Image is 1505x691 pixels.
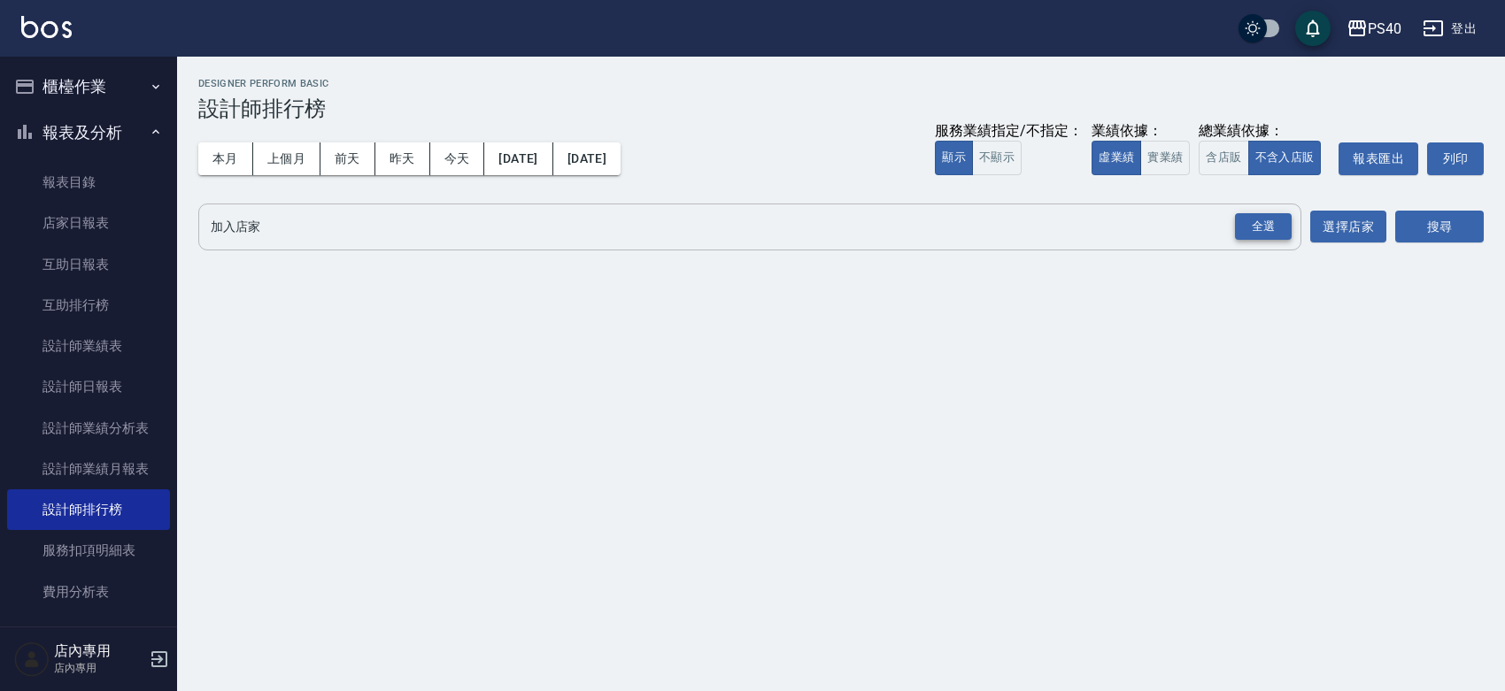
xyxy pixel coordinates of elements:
[7,530,170,571] a: 服務扣項明細表
[7,366,170,407] a: 設計師日報表
[206,211,1267,242] input: 店家名稱
[7,244,170,285] a: 互助日報表
[935,141,973,175] button: 顯示
[1339,142,1418,175] button: 報表匯出
[1427,142,1484,175] button: 列印
[1395,211,1484,243] button: 搜尋
[7,64,170,110] button: 櫃檯作業
[7,449,170,489] a: 設計師業績月報表
[198,78,1484,89] h2: Designer Perform Basic
[1140,141,1190,175] button: 實業績
[1248,141,1322,175] button: 不含入店販
[7,408,170,449] a: 設計師業績分析表
[1199,122,1330,141] div: 總業績依據：
[14,641,50,677] img: Person
[253,142,320,175] button: 上個月
[1416,12,1484,45] button: 登出
[1092,141,1141,175] button: 虛業績
[1092,122,1190,141] div: 業績依據：
[1199,141,1248,175] button: 含店販
[935,122,1083,141] div: 服務業績指定/不指定：
[1310,211,1386,243] button: 選擇店家
[7,203,170,243] a: 店家日報表
[1368,18,1401,40] div: PS40
[198,142,253,175] button: 本月
[7,326,170,366] a: 設計師業績表
[7,110,170,156] button: 報表及分析
[972,141,1022,175] button: 不顯示
[198,96,1484,121] h3: 設計師排行榜
[1231,210,1295,244] button: Open
[7,572,170,612] a: 費用分析表
[54,642,144,660] h5: 店內專用
[320,142,375,175] button: 前天
[1235,213,1292,241] div: 全選
[484,142,552,175] button: [DATE]
[7,489,170,530] a: 設計師排行榜
[21,16,72,38] img: Logo
[7,285,170,326] a: 互助排行榜
[430,142,485,175] button: 今天
[54,660,144,676] p: 店內專用
[7,619,170,665] button: 客戶管理
[1295,11,1331,46] button: save
[553,142,621,175] button: [DATE]
[375,142,430,175] button: 昨天
[1339,11,1409,47] button: PS40
[7,162,170,203] a: 報表目錄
